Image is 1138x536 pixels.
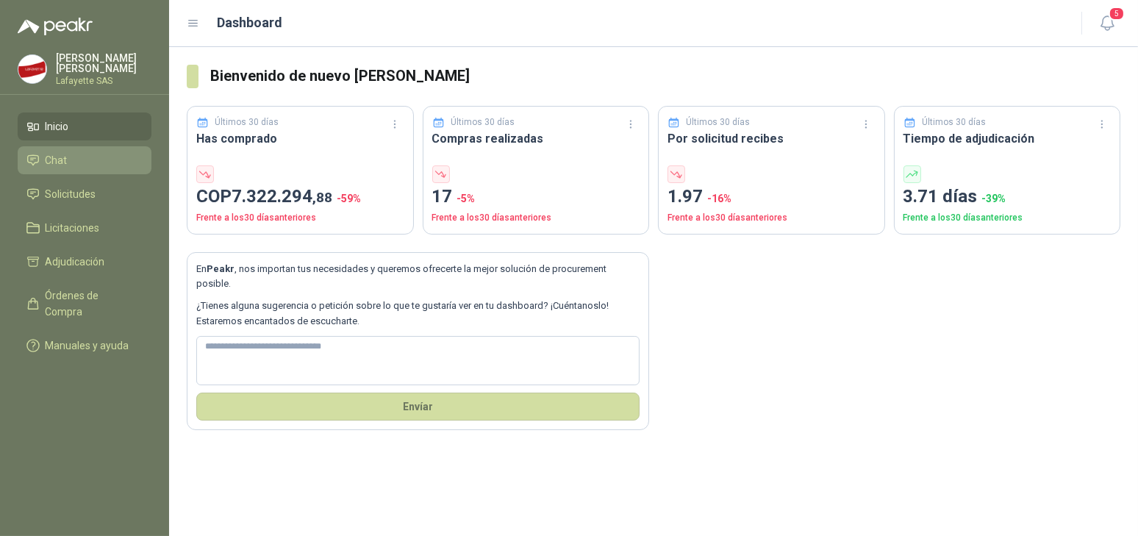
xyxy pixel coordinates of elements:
[46,118,69,135] span: Inicio
[196,299,640,329] p: ¿Tienes alguna sugerencia o petición sobre lo que te gustaría ver en tu dashboard? ¡Cuéntanoslo! ...
[18,146,151,174] a: Chat
[451,115,515,129] p: Últimos 30 días
[196,262,640,292] p: En , nos importan tus necesidades y queremos ofrecerte la mejor solución de procurement posible.
[18,282,151,326] a: Órdenes de Compra
[18,214,151,242] a: Licitaciones
[432,211,640,225] p: Frente a los 30 días anteriores
[1109,7,1125,21] span: 5
[337,193,361,204] span: -59 %
[46,337,129,354] span: Manuales y ayuda
[18,180,151,208] a: Solicitudes
[46,254,105,270] span: Adjudicación
[210,65,1120,87] h3: Bienvenido de nuevo [PERSON_NAME]
[432,183,640,211] p: 17
[903,183,1112,211] p: 3.71 días
[196,183,404,211] p: COP
[18,112,151,140] a: Inicio
[18,18,93,35] img: Logo peakr
[687,115,751,129] p: Últimos 30 días
[668,183,876,211] p: 1.97
[196,129,404,148] h3: Has comprado
[18,55,46,83] img: Company Logo
[46,220,100,236] span: Licitaciones
[903,129,1112,148] h3: Tiempo de adjudicación
[46,287,137,320] span: Órdenes de Compra
[668,211,876,225] p: Frente a los 30 días anteriores
[196,393,640,421] button: Envíar
[56,53,151,74] p: [PERSON_NAME] [PERSON_NAME]
[668,129,876,148] h3: Por solicitud recibes
[982,193,1006,204] span: -39 %
[922,115,986,129] p: Últimos 30 días
[18,248,151,276] a: Adjudicación
[1094,10,1120,37] button: 5
[903,211,1112,225] p: Frente a los 30 días anteriores
[232,186,332,207] span: 7.322.294
[707,193,731,204] span: -16 %
[56,76,151,85] p: Lafayette SAS
[457,193,476,204] span: -5 %
[46,152,68,168] span: Chat
[46,186,96,202] span: Solicitudes
[18,332,151,360] a: Manuales y ayuda
[207,263,235,274] b: Peakr
[215,115,279,129] p: Últimos 30 días
[218,12,283,33] h1: Dashboard
[196,211,404,225] p: Frente a los 30 días anteriores
[312,189,332,206] span: ,88
[432,129,640,148] h3: Compras realizadas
